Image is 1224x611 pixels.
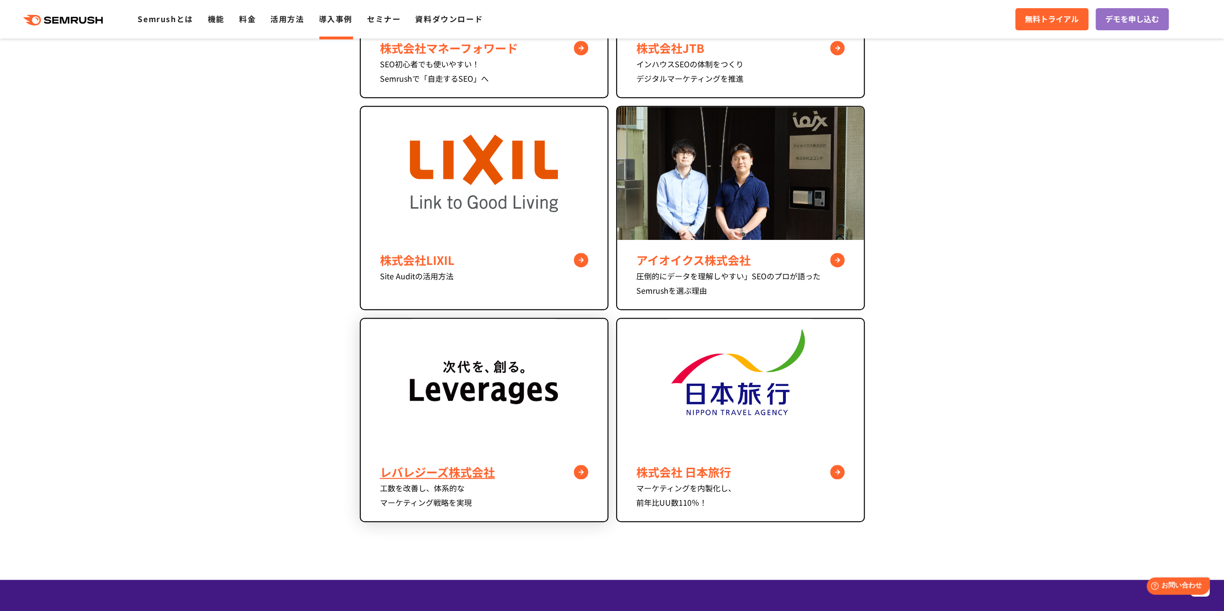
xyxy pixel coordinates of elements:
[636,39,845,57] div: 株式会社JTB
[636,57,845,86] div: インハウスSEOの体制をつくり デジタルマーケティングを推進
[1015,8,1088,30] a: 無料トライアル
[380,39,588,57] div: 株式会社マネーフォワード
[380,251,588,269] div: 株式会社LIXIL
[319,13,353,25] a: 導入事例
[415,13,483,25] a: 資料ダウンロード
[239,13,256,25] a: 料金
[616,318,865,522] a: nta 株式会社 日本旅行 マーケティングを内製化し、前年比UU数110％！
[616,106,865,311] a: component アイオイクス株式会社 圧倒的にデータを理解しやすい」SEOのプロが語ったSemrushを選ぶ理由
[360,318,608,522] a: leverages レバレジーズ株式会社 工数を改善し、体系的なマーケティング戦略を実現
[666,319,814,452] img: nta
[636,481,845,510] div: マーケティングを内製化し、 前年比UU数110％！
[1096,8,1169,30] a: デモを申し込む
[636,251,845,269] div: アイオイクス株式会社
[617,107,864,240] img: component
[636,463,845,481] div: 株式会社 日本旅行
[138,13,193,25] a: Semrushとは
[270,13,304,25] a: 活用方法
[636,269,845,298] div: 圧倒的にデータを理解しやすい」SEOのプロが語ったSemrushを選ぶ理由
[410,319,558,452] img: leverages
[208,13,225,25] a: 機能
[360,106,608,311] a: LIXIL 株式会社LIXIL Site Auditの活用方法
[1138,574,1213,600] iframe: Help widget launcher
[1025,13,1079,25] span: 無料トライアル
[367,13,401,25] a: セミナー
[380,269,588,283] div: Site Auditの活用方法
[380,481,588,510] div: 工数を改善し、体系的な マーケティング戦略を実現
[410,107,558,240] img: LIXIL
[380,57,588,86] div: SEO初心者でも使いやすい！ Semrushで「自走するSEO」へ
[380,463,588,481] div: レバレジーズ株式会社
[1105,13,1159,25] span: デモを申し込む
